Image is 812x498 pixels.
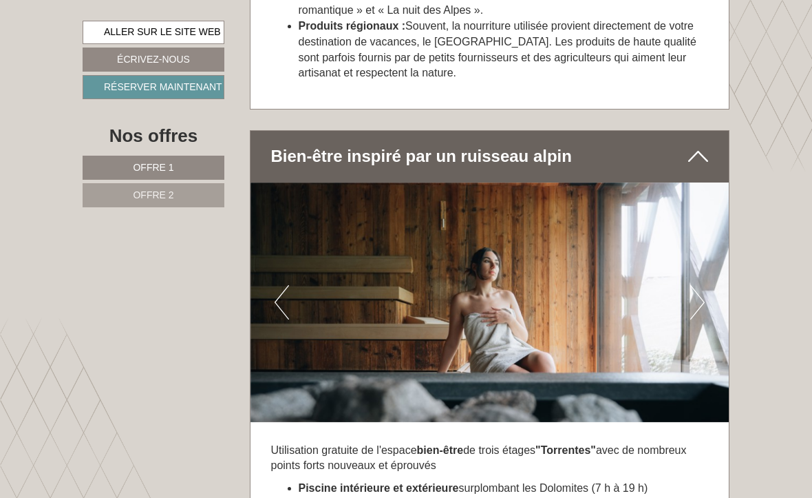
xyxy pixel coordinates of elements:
[83,21,224,44] a: ALLER SUR LE SITE WEB
[299,482,459,494] strong: Piscine intérieure et extérieure
[133,162,173,173] span: OFFRE 1
[275,285,289,320] button: précédent
[417,444,464,456] strong: bien-être
[83,123,224,149] div: Nos offres
[83,75,224,99] a: RÉSERVER MAINTENANT
[83,48,224,72] a: ÉCRIVEZ-NOUS
[535,444,596,456] strong: "Torrentes"
[133,189,173,200] span: OFFRE 2
[271,443,709,475] p: Utilisation gratuite de l'espace de trois étages avec de nombreux points forts nouveaux et éprouvés
[690,285,705,320] button: SUIVANT
[299,20,406,32] strong: Produits régionaux :
[299,19,709,81] li: Souvent, la nourriture utilisée provient directement de votre destination de vacances, le [GEOGRA...
[299,481,709,497] li: surplombant les Dolomites (7 h à 19 h)
[250,131,729,182] div: Bien-être inspiré par un ruisseau alpin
